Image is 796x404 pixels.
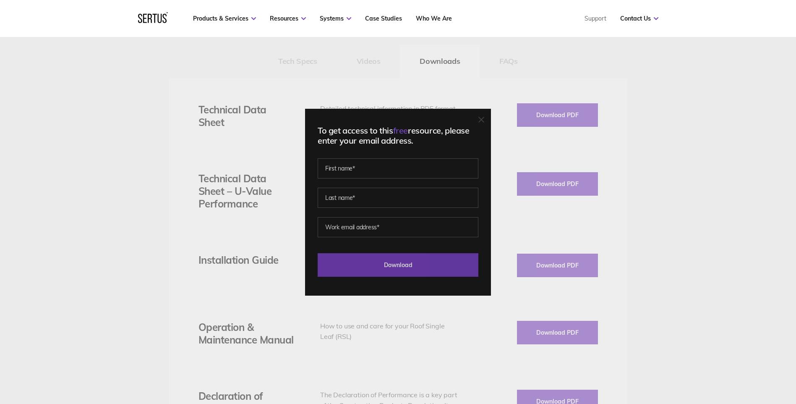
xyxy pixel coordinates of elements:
a: Case Studies [365,15,402,22]
input: Download [318,253,478,277]
span: free [393,125,408,136]
input: First name* [318,158,478,178]
input: Work email address* [318,217,478,237]
a: Contact Us [620,15,658,22]
input: Last name* [318,188,478,208]
a: Products & Services [193,15,256,22]
div: To get access to this resource, please enter your email address. [318,126,478,146]
a: Systems [320,15,351,22]
iframe: Chat Widget [645,307,796,404]
a: Resources [270,15,306,22]
a: Support [585,15,606,22]
a: Who We Are [416,15,452,22]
